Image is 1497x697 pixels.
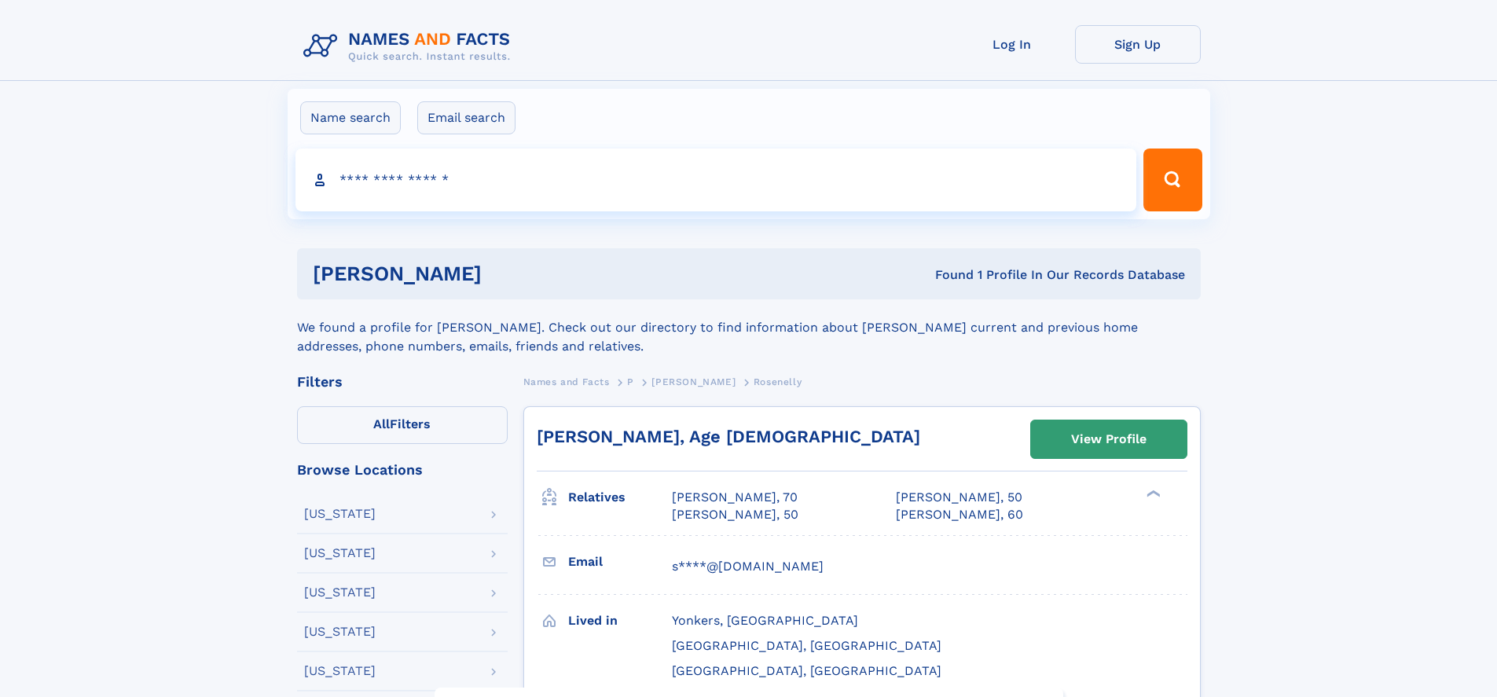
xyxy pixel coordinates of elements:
[672,638,941,653] span: [GEOGRAPHIC_DATA], [GEOGRAPHIC_DATA]
[417,101,516,134] label: Email search
[313,264,709,284] h1: [PERSON_NAME]
[304,625,376,638] div: [US_STATE]
[523,372,610,391] a: Names and Facts
[304,547,376,559] div: [US_STATE]
[568,607,672,634] h3: Lived in
[297,375,508,389] div: Filters
[627,372,634,391] a: P
[297,463,508,477] div: Browse Locations
[896,489,1022,506] a: [PERSON_NAME], 50
[297,25,523,68] img: Logo Names and Facts
[537,427,920,446] a: [PERSON_NAME], Age [DEMOGRAPHIC_DATA]
[304,508,376,520] div: [US_STATE]
[295,149,1137,211] input: search input
[568,548,672,575] h3: Email
[304,586,376,599] div: [US_STATE]
[1031,420,1187,458] a: View Profile
[708,266,1185,284] div: Found 1 Profile In Our Records Database
[373,416,390,431] span: All
[672,489,798,506] a: [PERSON_NAME], 70
[1143,149,1202,211] button: Search Button
[754,376,802,387] span: Rosenelly
[297,406,508,444] label: Filters
[568,484,672,511] h3: Relatives
[672,506,798,523] a: [PERSON_NAME], 50
[651,376,736,387] span: [PERSON_NAME]
[896,506,1023,523] a: [PERSON_NAME], 60
[651,372,736,391] a: [PERSON_NAME]
[949,25,1075,64] a: Log In
[672,663,941,678] span: [GEOGRAPHIC_DATA], [GEOGRAPHIC_DATA]
[1071,421,1147,457] div: View Profile
[1075,25,1201,64] a: Sign Up
[304,665,376,677] div: [US_STATE]
[297,299,1201,356] div: We found a profile for [PERSON_NAME]. Check out our directory to find information about [PERSON_N...
[627,376,634,387] span: P
[672,613,858,628] span: Yonkers, [GEOGRAPHIC_DATA]
[300,101,401,134] label: Name search
[1143,489,1161,499] div: ❯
